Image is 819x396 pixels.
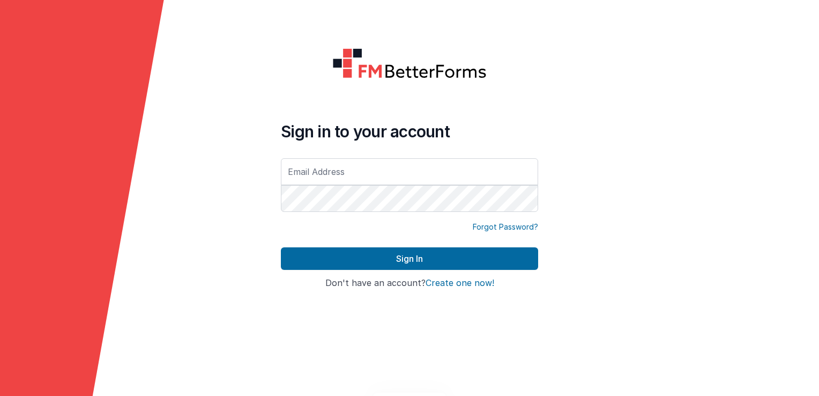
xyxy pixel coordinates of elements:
[473,222,538,232] a: Forgot Password?
[281,158,538,185] input: Email Address
[426,278,494,288] button: Create one now!
[281,247,538,270] button: Sign In
[281,278,538,288] h4: Don't have an account?
[281,122,538,141] h4: Sign in to your account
